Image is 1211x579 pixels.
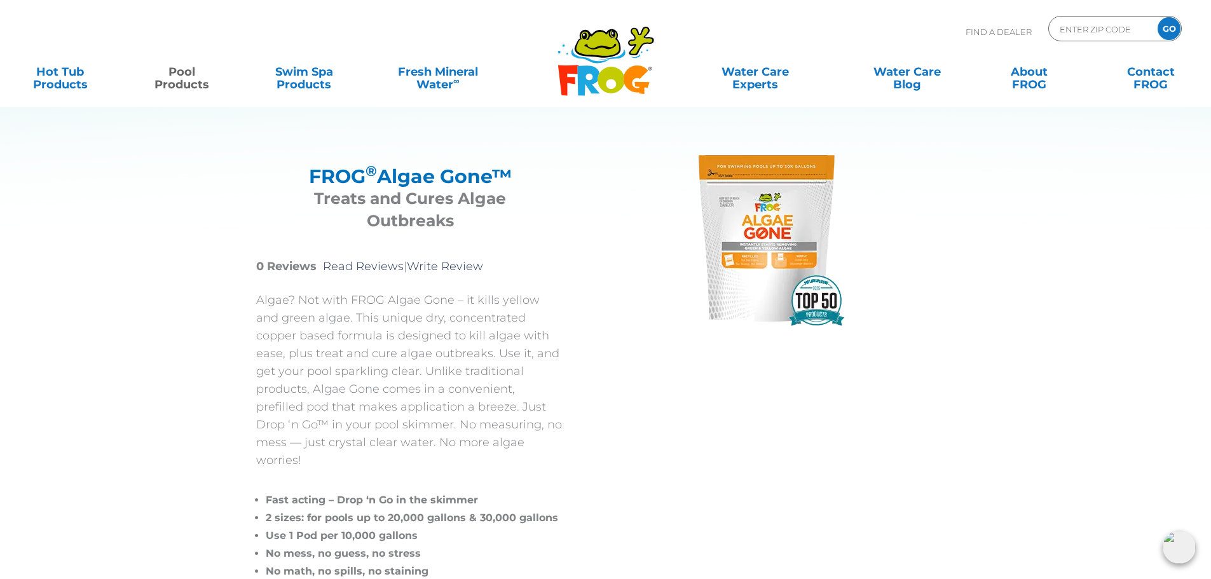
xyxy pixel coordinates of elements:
a: Fresh MineralWater∞ [378,59,497,85]
a: Write Review [407,259,483,273]
a: AboutFROG [982,59,1076,85]
p: Find A Dealer [966,16,1032,48]
h3: Treats and Cures Algae Outbreaks [272,187,549,232]
strong: 0 Reviews [256,259,317,273]
input: Zip Code Form [1058,20,1144,38]
a: Hot TubProducts [13,59,107,85]
a: Read Reviews [323,259,404,273]
a: ContactFROG [1104,59,1198,85]
span: No math, no spills, no staining [266,565,428,577]
li: Use 1 Pod per 10,000 gallons [266,527,564,545]
input: GO [1158,17,1180,40]
li: Fast acting – Drop ‘n Go in the skimmer [266,491,564,509]
li: 2 sizes: for pools up to 20,000 gallons & 30,000 gallons [266,509,564,527]
a: Swim SpaProducts [257,59,352,85]
a: Water CareBlog [859,59,954,85]
img: openIcon [1163,531,1196,564]
a: PoolProducts [135,59,229,85]
h2: FROG Algae Gone™ [272,165,549,187]
a: Water CareExperts [678,59,832,85]
sup: ® [366,162,377,180]
p: | [256,257,564,275]
sup: ∞ [453,76,460,86]
p: Algae? Not with FROG Algae Gone – it kills yellow and green algae. This unique dry, concentrated ... [256,291,564,469]
span: No mess, no guess, no stress [266,547,421,559]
